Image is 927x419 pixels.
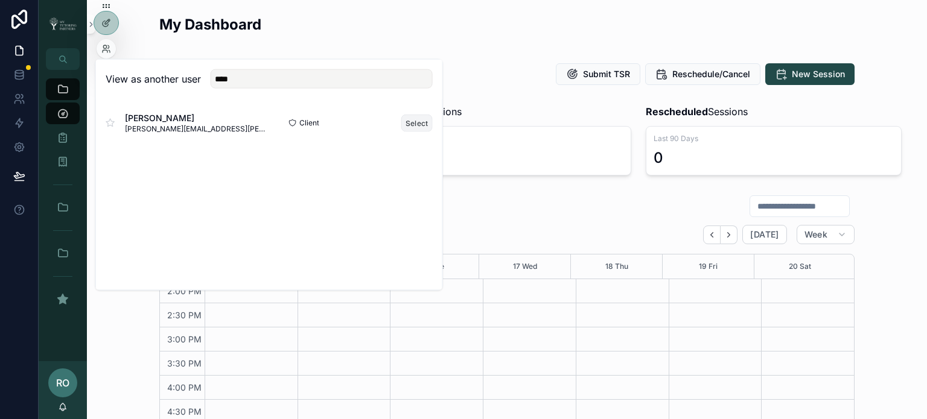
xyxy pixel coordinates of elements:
button: Next [721,225,737,244]
strong: Rescheduled [646,106,708,118]
button: 20 Sat [789,254,811,279]
span: RO [56,376,69,390]
span: [PERSON_NAME] [125,112,269,124]
img: App logo [46,16,80,32]
span: [PERSON_NAME][EMAIL_ADDRESS][PERSON_NAME][DOMAIN_NAME] [125,124,269,134]
span: Week [804,229,827,240]
span: Reschedule/Cancel [672,68,750,80]
button: 19 Fri [699,254,718,279]
span: [DATE] [750,229,779,240]
span: Last 90 Days [654,134,894,143]
span: 4:30 PM [164,406,205,417]
span: 3:30 PM [164,358,205,368]
button: 18 Thu [605,254,628,279]
button: Back [703,225,721,244]
button: 17 Wed [513,254,537,279]
h2: My Dashboard [159,14,261,34]
button: New Session [765,63,855,85]
button: Submit TSR [556,63,640,85]
span: New Session [792,68,845,80]
div: 0 [654,148,663,168]
button: Select [401,114,433,131]
h2: View as another user [106,72,201,86]
span: Client [299,118,319,128]
button: Reschedule/Cancel [645,63,760,85]
span: Submit TSR [583,68,630,80]
span: 3:00 PM [164,334,205,344]
span: Last 90 Days [383,134,623,143]
button: [DATE] [742,225,786,244]
button: Week [797,225,855,244]
span: 2:30 PM [164,310,205,320]
span: Sessions [646,104,748,119]
span: 2:00 PM [164,286,205,296]
span: 4:00 PM [164,382,205,392]
div: scrollable content [39,70,87,326]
